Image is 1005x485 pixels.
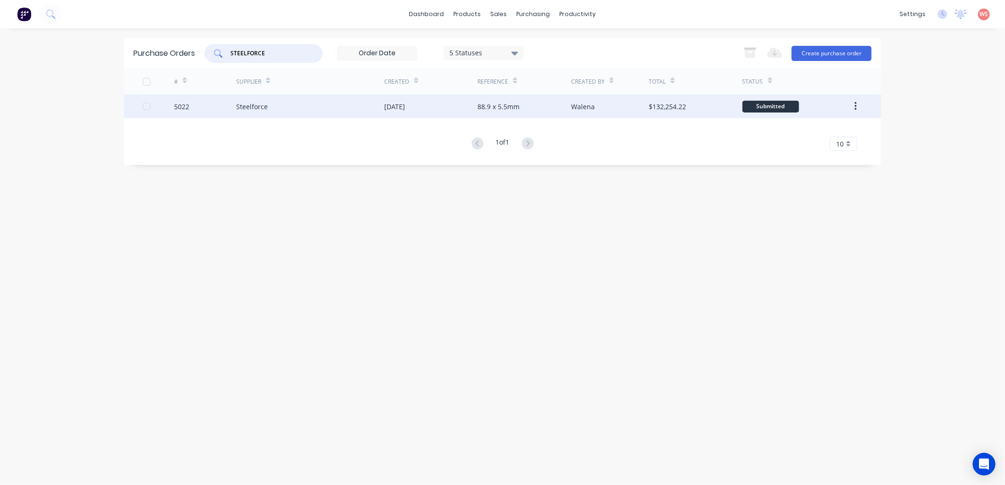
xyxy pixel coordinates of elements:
div: $132,254.22 [649,102,686,112]
div: purchasing [512,7,555,21]
div: products [449,7,486,21]
div: productivity [555,7,601,21]
div: sales [486,7,512,21]
input: Order Date [337,46,417,61]
div: # [174,78,178,86]
div: 1 of 1 [496,137,510,151]
div: Created By [571,78,605,86]
span: WS [980,10,988,18]
button: Create purchase order [792,46,872,61]
div: 5022 [174,102,189,112]
div: Purchase Orders [133,48,195,59]
div: Open Intercom Messenger [973,453,996,476]
input: Search purchase orders... [229,49,308,58]
div: Status [742,78,763,86]
div: Steelforce [236,102,268,112]
div: settings [895,7,930,21]
div: Supplier [236,78,261,86]
div: Reference [477,78,508,86]
div: 5 Statuses [450,48,518,58]
div: Created [384,78,409,86]
span: 10 [836,139,844,149]
div: Total [649,78,666,86]
div: Walena [571,102,595,112]
div: [DATE] [384,102,405,112]
div: Submitted [742,101,799,113]
div: 88.9 x 5.5mm [477,102,520,112]
img: Factory [17,7,31,21]
a: dashboard [405,7,449,21]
